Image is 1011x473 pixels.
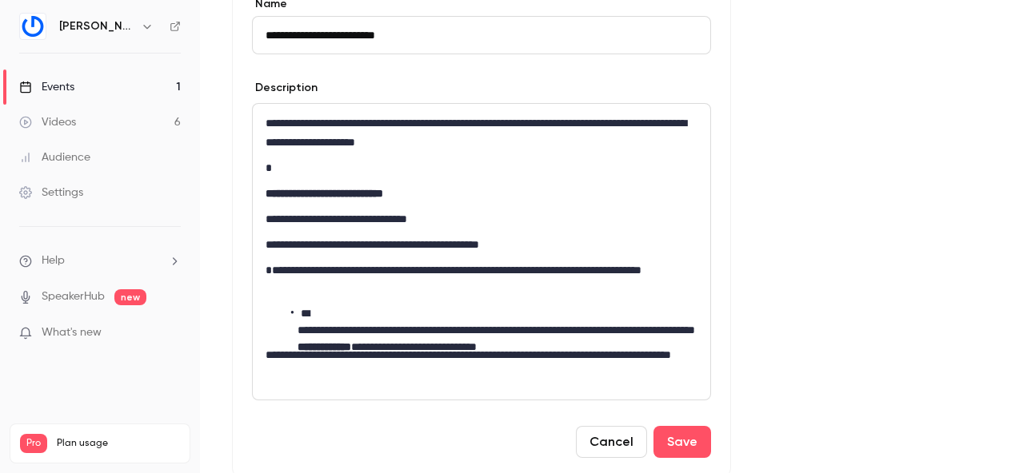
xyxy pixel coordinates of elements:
[252,80,318,96] label: Description
[42,288,105,305] a: SpeakerHub
[20,434,47,453] span: Pro
[253,104,710,399] div: editor
[20,14,46,39] img: Gino LegalTech
[42,252,65,269] span: Help
[59,18,134,34] h6: [PERSON_NAME]
[576,426,647,458] button: Cancel
[57,437,180,450] span: Plan usage
[19,149,90,165] div: Audience
[252,103,711,400] section: description
[19,114,76,130] div: Videos
[42,324,102,341] span: What's new
[19,185,83,201] div: Settings
[19,252,181,269] li: help-dropdown-opener
[19,79,74,95] div: Events
[653,426,711,458] button: Save
[114,289,146,305] span: new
